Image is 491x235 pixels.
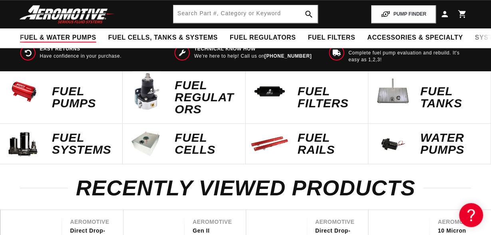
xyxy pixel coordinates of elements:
[308,34,355,42] span: Fuel Filters
[175,79,237,115] p: FUEL REGULATORS
[52,85,114,109] p: Fuel Pumps
[17,5,117,24] img: Aeromotive
[372,71,412,111] img: Fuel Tanks
[246,71,368,124] a: FUEL FILTERS FUEL FILTERS
[250,124,290,164] img: FUEL Rails
[20,34,96,42] span: Fuel & Water Pumps
[300,5,318,23] button: search button
[298,132,360,156] p: FUEL Rails
[420,132,483,156] p: Water Pumps
[194,46,312,52] span: Technical Know How
[246,124,368,164] a: FUEL Rails FUEL Rails
[230,34,296,42] span: Fuel Regulators
[123,71,245,124] a: FUEL REGULATORS FUEL REGULATORS
[302,28,361,47] summary: Fuel Filters
[20,179,471,197] h2: Recently Viewed Products
[264,53,312,59] a: [PHONE_NUMBER]
[194,53,312,60] p: We’re here to help! Call us on
[298,85,360,109] p: FUEL FILTERS
[224,28,302,47] summary: Fuel Regulators
[102,28,224,47] summary: Fuel Cells, Tanks & Systems
[250,71,290,111] img: FUEL FILTERS
[420,85,483,109] p: Fuel Tanks
[348,50,471,63] p: Complete fuel pump evaluation and rebuild. It's easy as 1,2,3!
[361,28,469,47] summary: Accessories & Specialty
[175,132,237,156] p: FUEL Cells
[368,71,491,124] a: Fuel Tanks Fuel Tanks
[127,71,167,111] img: FUEL REGULATORS
[40,53,122,60] p: Have confidence in your purchase.
[372,124,412,164] img: Water Pumps
[127,124,167,164] img: FUEL Cells
[14,28,102,47] summary: Fuel & Water Pumps
[173,5,318,23] input: Search by Part Number, Category or Keyword
[123,124,245,164] a: FUEL Cells FUEL Cells
[4,71,44,111] img: Fuel Pumps
[108,34,218,42] span: Fuel Cells, Tanks & Systems
[4,124,44,164] img: Fuel Systems
[371,5,436,23] button: PUMP FINDER
[52,132,114,156] p: Fuel Systems
[368,124,491,164] a: Water Pumps Water Pumps
[367,34,463,42] span: Accessories & Specialty
[40,46,122,52] span: Easy Returns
